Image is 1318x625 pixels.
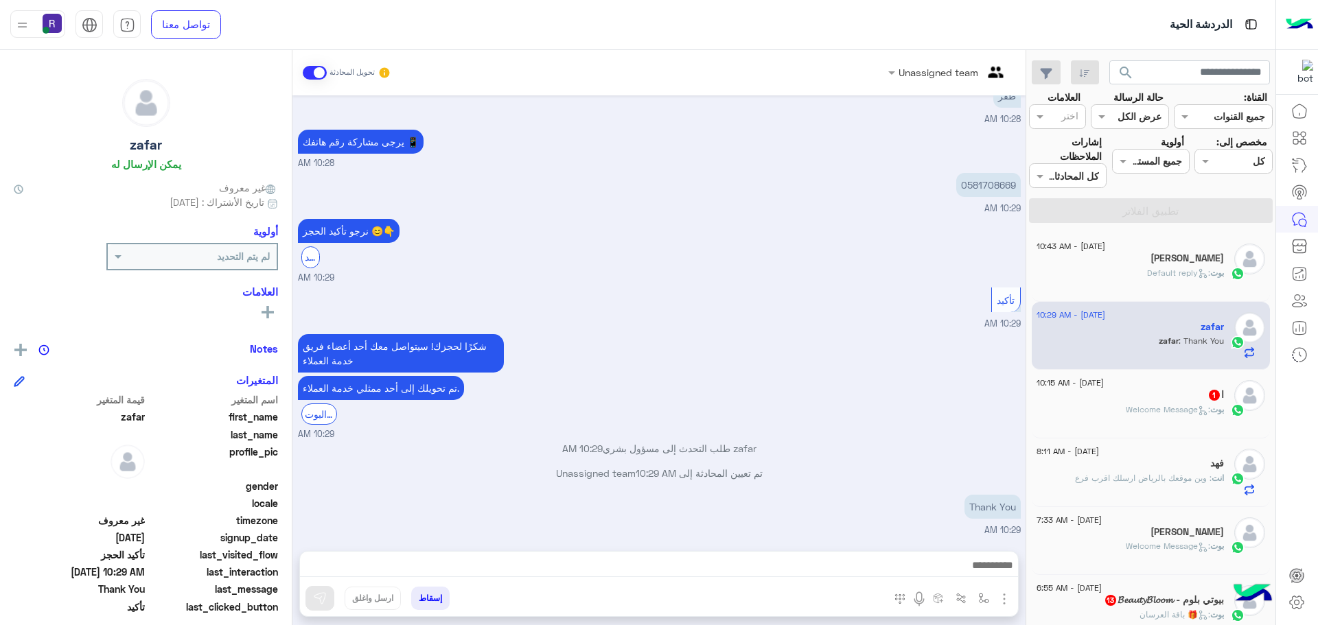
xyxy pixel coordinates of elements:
[14,530,145,545] span: 2025-08-03T12:03:03.905Z
[301,246,320,268] div: تأكيد
[148,410,279,424] span: first_name
[911,591,927,607] img: send voice note
[993,84,1021,108] p: 11/9/2025, 10:28 AM
[1104,594,1224,606] h5: بيوتي بلوم - 𝓑𝓮𝓪𝓾𝓽𝔂𝓑𝓵𝓸𝓸𝓶
[1126,404,1210,414] span: : Welcome Message
[1231,267,1245,281] img: WhatsApp
[298,334,504,373] p: 11/9/2025, 10:29 AM
[14,285,278,298] h6: العلامات
[411,587,450,610] button: إسقاط
[1105,595,1116,606] span: 13
[984,525,1021,535] span: 10:29 AM
[1209,390,1220,401] span: 1
[1159,335,1179,346] span: zafar
[298,376,464,400] p: 11/9/2025, 10:29 AM
[236,374,278,386] h6: المتغيرات
[43,14,62,33] img: userImage
[984,114,1021,124] span: 10:28 AM
[927,587,950,609] button: create order
[148,600,279,614] span: last_clicked_button
[148,530,279,545] span: signup_date
[1126,541,1210,551] span: : Welcome Message
[1037,377,1104,389] span: [DATE] - 10:15 AM
[1201,321,1224,333] h5: zafar
[14,582,145,596] span: Thank You
[1151,252,1224,264] h5: Kaium Hossain
[1113,90,1164,104] label: حالة الرسالة
[14,496,145,510] span: null
[1029,198,1273,223] button: تطبيق الفلاتر
[956,593,967,604] img: Trigger scenario
[950,587,973,609] button: Trigger scenario
[123,80,170,126] img: defaultAdmin.png
[996,591,1013,607] img: send attachment
[1037,240,1105,252] span: [DATE] - 10:43 AM
[113,10,141,39] a: tab
[298,428,334,441] span: 10:29 AM
[984,203,1021,213] span: 10:29 AM
[14,479,145,493] span: null
[1170,16,1232,34] p: الدردشة الحية
[1229,570,1277,618] img: hulul-logo.png
[973,587,995,609] button: select flow
[313,591,327,605] img: send message
[329,67,375,78] small: تحويل المحادثة
[148,392,279,407] span: اسم المتغير
[1234,449,1265,480] img: defaultAdmin.png
[1242,16,1260,33] img: tab
[111,158,181,170] h6: يمكن الإرسال له
[1048,90,1080,104] label: العلامات
[562,443,603,454] span: 10:29 AM
[894,593,905,604] img: make a call
[14,600,145,614] span: تأكيد
[997,294,1015,306] span: تأكيد
[1118,64,1134,81] span: search
[148,496,279,510] span: locale
[1234,380,1265,411] img: defaultAdmin.png
[1207,389,1224,401] h5: ا
[1037,309,1105,321] span: [DATE] - 10:29 AM
[1210,609,1224,620] span: بوت
[1037,445,1099,458] span: [DATE] - 8:11 AM
[636,467,676,479] span: 10:29 AM
[1075,473,1212,483] span: وين موقعك بالرياض ارسلك اقرب فرع
[1210,458,1224,469] h5: فهد
[933,593,944,604] img: create order
[1244,90,1267,104] label: القناة:
[1288,60,1313,84] img: 322853014244696
[14,410,145,424] span: zafar
[14,16,31,34] img: profile
[1210,541,1224,551] span: بوت
[1147,268,1210,278] span: : Default reply
[984,318,1021,329] span: 10:29 AM
[14,513,145,528] span: غير معروف
[1210,404,1224,414] span: بوت
[1037,514,1102,526] span: [DATE] - 7:33 AM
[250,342,278,355] h6: Notes
[1212,473,1224,483] span: انت
[1161,134,1184,149] label: أولوية
[1231,609,1245,622] img: WhatsApp
[253,225,278,237] h6: أولوية
[148,513,279,528] span: timezone
[345,587,401,610] button: ارسل واغلق
[298,130,424,154] p: 11/9/2025, 10:28 AM
[1234,517,1265,548] img: defaultAdmin.png
[1210,268,1224,278] span: بوت
[978,593,989,604] img: select flow
[148,445,279,476] span: profile_pic
[1234,312,1265,343] img: defaultAdmin.png
[298,272,334,285] span: 10:29 AM
[148,582,279,596] span: last_message
[1231,472,1245,486] img: WhatsApp
[1231,403,1245,417] img: WhatsApp
[1231,541,1245,554] img: WhatsApp
[298,441,1021,456] p: zafar طلب التحدث إلى مسؤول بشري
[82,17,97,33] img: tab
[148,547,279,562] span: last_visited_flow
[14,392,145,407] span: قيمة المتغير
[298,219,400,243] p: 11/9/2025, 10:29 AM
[111,445,145,479] img: defaultAdmin.png
[1286,10,1313,39] img: Logo
[130,137,162,153] h5: zafar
